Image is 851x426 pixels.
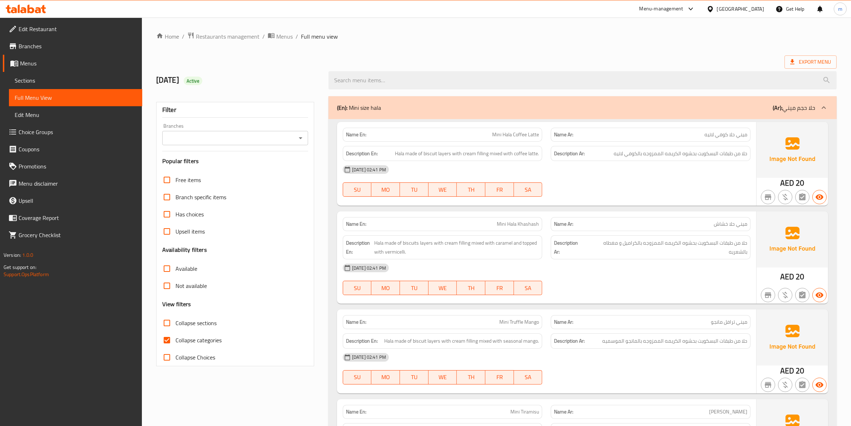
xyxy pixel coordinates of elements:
button: Not branch specific item [761,288,775,302]
span: Collapse categories [175,336,222,344]
span: TU [403,372,426,382]
span: m [838,5,842,13]
button: Not has choices [795,190,810,204]
strong: Name Ar: [554,131,573,138]
strong: Name En: [346,220,366,228]
span: 20 [796,270,805,284]
span: Menu disclaimer [19,179,137,188]
button: Available [812,378,827,392]
span: FR [488,372,511,382]
button: WE [429,182,457,197]
a: Sections [9,72,142,89]
span: Hala made of biscuit layers with cream filling mixed with seasonal mango. [384,337,539,346]
button: MO [371,182,400,197]
span: 20 [796,364,805,378]
span: Coverage Report [19,214,137,222]
span: WE [431,185,454,195]
span: [PERSON_NAME] [709,408,747,416]
span: ميني ترافل مانجو [711,318,747,326]
span: SA [517,283,540,293]
a: Home [156,32,179,41]
button: Purchased item [778,190,792,204]
span: WE [431,283,454,293]
span: Menus [276,32,293,41]
div: Active [184,77,202,85]
button: TH [457,281,485,295]
button: SA [514,370,543,385]
span: MO [374,283,397,293]
button: Purchased item [778,378,792,392]
span: Coupons [19,145,137,153]
span: Upsell [19,196,137,205]
input: search [328,71,837,89]
strong: Name En: [346,131,366,138]
span: Full menu view [301,32,338,41]
span: حلا من طبقات البسكويت بحشوه الكريمه الممزوجه بالكوفي لاتيه [614,149,747,158]
h3: Popular filters [162,157,308,165]
span: ميني حلا كوفي لاتيه [704,131,747,138]
strong: Description Ar: [554,239,584,256]
img: Ae5nvW7+0k+MAAAAAElFTkSuQmCC [757,122,828,178]
span: حلا من طبقات البسكويت بحشوه الكريمه الممزوجه بالمانجو الموسميه [602,337,747,346]
button: TH [457,182,485,197]
button: Available [812,190,827,204]
span: Export Menu [785,55,837,69]
span: TU [403,283,426,293]
button: Not has choices [795,378,810,392]
h3: Availability filters [162,246,207,254]
div: Filter [162,102,308,118]
span: [DATE] 02:41 PM [349,265,389,271]
span: Free items [175,176,201,184]
a: Coverage Report [3,209,142,226]
span: حلا من طبقات البسكويت بحشوه الكريمه الممزوجه بالكراميل و مغطاه بالشعريه [586,239,747,256]
button: FR [485,281,514,295]
span: Collapse Choices [175,353,215,362]
a: Branches [3,38,142,55]
button: TH [457,370,485,385]
span: Sections [15,76,137,85]
a: Upsell [3,192,142,209]
a: Menus [268,32,293,41]
span: [DATE] 02:41 PM [349,166,389,173]
span: Promotions [19,162,137,171]
button: Available [812,288,827,302]
span: MO [374,185,397,195]
button: SU [343,370,372,385]
strong: Description En: [346,337,378,346]
strong: Name En: [346,318,366,326]
button: Not has choices [795,288,810,302]
span: 20 [796,176,805,190]
span: WE [431,372,454,382]
strong: Name En: [346,408,366,416]
span: Has choices [175,210,204,219]
div: Menu-management [639,5,683,13]
a: Edit Menu [9,106,142,123]
span: MO [374,372,397,382]
a: Restaurants management [187,32,259,41]
a: Full Menu View [9,89,142,106]
li: / [296,32,298,41]
button: WE [429,281,457,295]
span: Branches [19,42,137,50]
button: SA [514,281,543,295]
button: SU [343,281,372,295]
span: TH [460,372,483,382]
strong: Description Ar: [554,149,585,158]
a: Edit Restaurant [3,20,142,38]
b: (Ar): [773,102,782,113]
p: حلا حجم ميني [773,103,815,112]
span: Get support on: [4,263,36,272]
span: SA [517,372,540,382]
b: (En): [337,102,347,113]
a: Coupons [3,141,142,158]
div: [GEOGRAPHIC_DATA] [717,5,764,13]
strong: Description En: [346,239,373,256]
button: Purchased item [778,288,792,302]
a: Grocery Checklist [3,226,142,244]
span: TH [460,185,483,195]
li: / [262,32,265,41]
span: Active [184,78,202,84]
span: SU [346,372,369,382]
div: (En): Mini size hala(Ar):حلا حجم ميني [328,96,837,119]
strong: Description Ar: [554,337,585,346]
